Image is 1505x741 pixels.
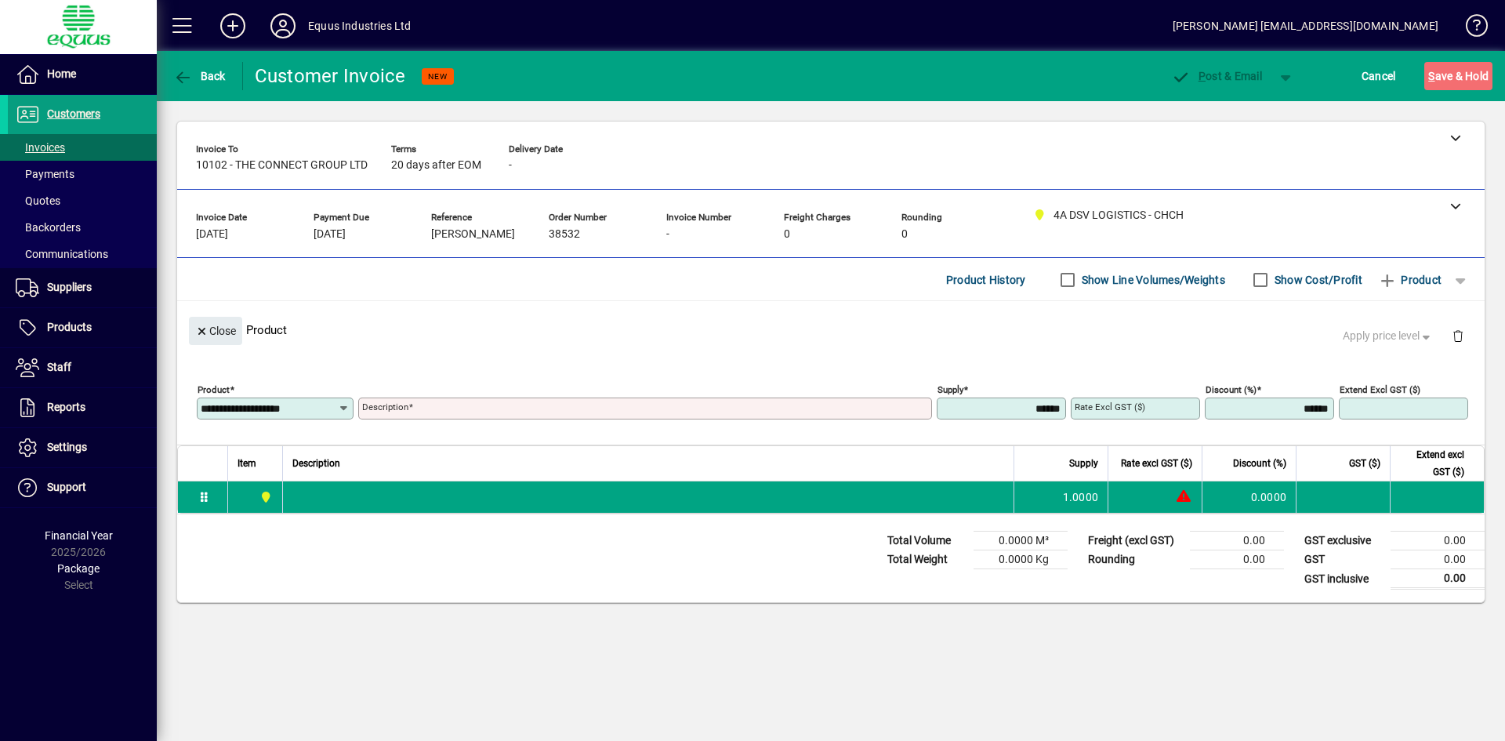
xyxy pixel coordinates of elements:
td: Freight (excl GST) [1080,532,1190,550]
button: Add [208,12,258,40]
td: Total Weight [879,550,974,569]
app-page-header-button: Back [157,62,243,90]
mat-label: Discount (%) [1206,384,1257,395]
span: 10102 - THE CONNECT GROUP LTD [196,159,368,172]
span: Suppliers [47,281,92,293]
td: GST [1296,550,1391,569]
span: Back [173,70,226,82]
span: Customers [47,107,100,120]
button: Product History [940,266,1032,294]
button: Profile [258,12,308,40]
td: 0.00 [1391,550,1485,569]
div: Product [177,301,1485,358]
span: S [1428,70,1434,82]
td: 0.00 [1190,550,1284,569]
span: Discount (%) [1233,455,1286,472]
td: Total Volume [879,532,974,550]
a: Support [8,468,157,507]
mat-label: Rate excl GST ($) [1075,401,1145,412]
mat-label: Supply [937,384,963,395]
a: Settings [8,428,157,467]
a: Payments [8,161,157,187]
span: GST ($) [1349,455,1380,472]
span: Extend excl GST ($) [1400,446,1464,481]
span: Support [47,481,86,493]
span: NEW [428,71,448,82]
span: P [1199,70,1206,82]
a: Home [8,55,157,94]
span: Rate excl GST ($) [1121,455,1192,472]
td: 0.0000 [1202,481,1296,513]
app-page-header-button: Delete [1439,329,1477,343]
span: Product History [946,267,1026,292]
a: Knowledge Base [1454,3,1485,54]
button: Post & Email [1163,62,1270,90]
a: Staff [8,348,157,387]
span: ost & Email [1171,70,1262,82]
mat-label: Extend excl GST ($) [1340,384,1420,395]
span: - [666,228,669,241]
span: Package [57,562,100,575]
button: Cancel [1358,62,1400,90]
td: GST exclusive [1296,532,1391,550]
span: Supply [1069,455,1098,472]
span: Communications [16,248,108,260]
mat-label: Description [362,401,408,412]
td: 0.00 [1190,532,1284,550]
span: Financial Year [45,529,113,542]
td: GST inclusive [1296,569,1391,589]
span: Item [238,455,256,472]
app-page-header-button: Close [185,323,246,337]
label: Show Cost/Profit [1271,272,1362,288]
td: 0.00 [1391,532,1485,550]
span: Reports [47,401,85,413]
td: 0.0000 M³ [974,532,1068,550]
button: Close [189,317,242,345]
label: Show Line Volumes/Weights [1079,272,1225,288]
td: Rounding [1080,550,1190,569]
span: Apply price level [1343,328,1434,344]
span: 1.0000 [1063,489,1099,505]
span: Staff [47,361,71,373]
span: Cancel [1362,64,1396,89]
button: Save & Hold [1424,62,1492,90]
a: Invoices [8,134,157,161]
a: Quotes [8,187,157,214]
span: Description [292,455,340,472]
button: Apply price level [1336,322,1440,351]
span: [DATE] [314,228,346,241]
span: Close [195,318,236,344]
button: Delete [1439,317,1477,354]
span: Quotes [16,194,60,207]
a: Suppliers [8,268,157,307]
td: 0.0000 Kg [974,550,1068,569]
span: - [509,159,512,172]
span: Home [47,67,76,80]
span: Payments [16,168,74,180]
a: Backorders [8,214,157,241]
div: Equus Industries Ltd [308,13,412,38]
span: 4A DSV LOGISTICS - CHCH [256,489,274,506]
span: [DATE] [196,228,228,241]
span: [PERSON_NAME] [431,228,515,241]
a: Reports [8,388,157,427]
a: Products [8,308,157,347]
span: 0 [901,228,908,241]
a: Communications [8,241,157,267]
span: Products [47,321,92,333]
div: [PERSON_NAME] [EMAIL_ADDRESS][DOMAIN_NAME] [1173,13,1438,38]
span: Settings [47,441,87,453]
mat-label: Product [198,384,230,395]
span: 0 [784,228,790,241]
span: 20 days after EOM [391,159,481,172]
td: 0.00 [1391,569,1485,589]
span: ave & Hold [1428,64,1489,89]
div: Customer Invoice [255,64,406,89]
span: Invoices [16,141,65,154]
span: Backorders [16,221,81,234]
span: 38532 [549,228,580,241]
button: Back [169,62,230,90]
